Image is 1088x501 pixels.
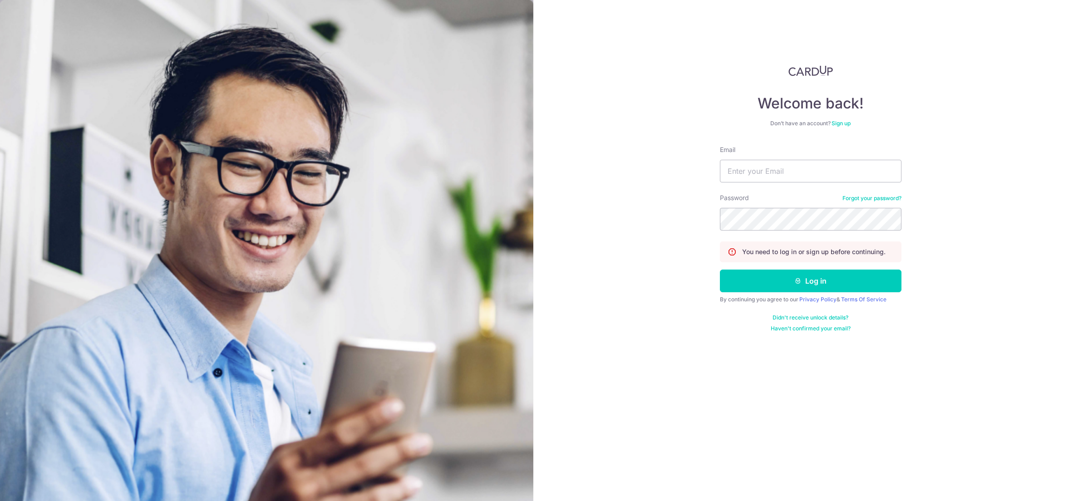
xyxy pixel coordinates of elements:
[720,193,749,202] label: Password
[771,325,851,332] a: Haven't confirmed your email?
[842,195,901,202] a: Forgot your password?
[799,296,837,303] a: Privacy Policy
[832,120,851,127] a: Sign up
[720,94,901,113] h4: Welcome back!
[720,296,901,303] div: By continuing you agree to our &
[720,270,901,292] button: Log in
[841,296,886,303] a: Terms Of Service
[788,65,833,76] img: CardUp Logo
[720,120,901,127] div: Don’t have an account?
[773,314,848,321] a: Didn't receive unlock details?
[742,247,886,256] p: You need to log in or sign up before continuing.
[720,160,901,182] input: Enter your Email
[720,145,735,154] label: Email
